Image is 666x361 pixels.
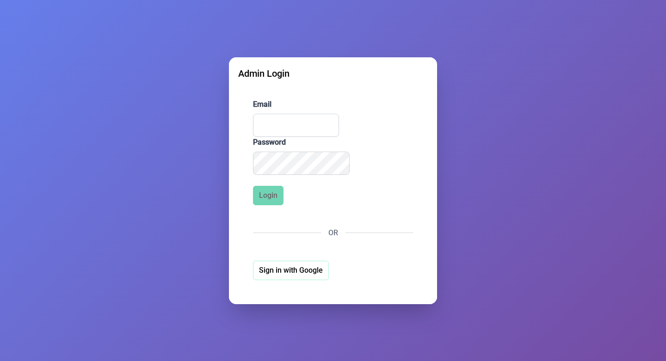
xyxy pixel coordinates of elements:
div: OR [253,227,413,239]
div: Admin Login [238,67,428,80]
span: Sign in with Google [259,265,323,276]
label: Password [253,137,413,148]
button: Sign in with Google [253,261,329,280]
span: Login [259,190,277,201]
button: Login [253,186,284,205]
label: Email [253,99,413,110]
